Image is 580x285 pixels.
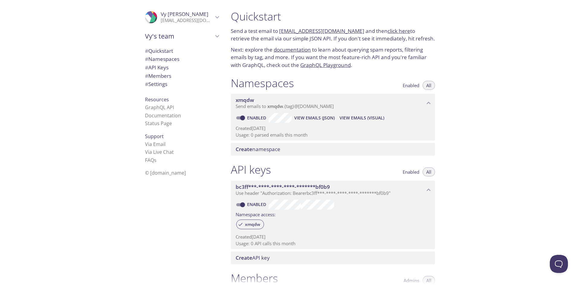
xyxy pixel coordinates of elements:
a: GraphQL API [145,104,174,111]
span: # [145,64,148,71]
button: View Emails (Visual) [337,113,387,123]
span: Namespaces [145,55,179,62]
span: Vy [PERSON_NAME] [161,11,208,17]
a: click here [388,27,410,34]
button: All [423,81,435,90]
a: documentation [274,46,311,53]
a: Documentation [145,112,181,119]
span: Support [145,133,164,140]
h1: Members [231,271,278,285]
span: Members [145,72,171,79]
span: API key [236,254,270,261]
div: Vy truong [140,7,224,27]
button: All [423,167,435,176]
iframe: Help Scout Beacon - Open [550,255,568,273]
span: View Emails (Visual) [340,114,384,122]
span: # [145,72,148,79]
label: Namespace access: [236,210,275,218]
h1: API keys [231,163,271,176]
a: Via Live Chat [145,149,174,155]
div: Vy's team [140,28,224,44]
div: Members [140,72,224,80]
span: API Keys [145,64,169,71]
div: Create API Key [231,252,435,264]
p: Send a test email to and then to retrieve the email via our simple JSON API. If you don't see it ... [231,27,435,43]
a: Status Page [145,120,172,127]
span: Create [236,146,252,153]
span: Create [236,254,252,261]
p: [EMAIL_ADDRESS][DOMAIN_NAME] [161,17,213,24]
div: Namespaces [140,55,224,63]
span: xmqdw [236,97,254,103]
button: Enabled [399,81,423,90]
div: xmqdw [236,220,264,229]
a: Enabled [246,201,269,207]
span: © [DOMAIN_NAME] [145,169,186,176]
button: Enabled [399,167,423,176]
a: Enabled [246,115,269,121]
span: # [145,55,148,62]
span: Quickstart [145,47,173,54]
div: API Keys [140,63,224,72]
span: xmqdw [241,222,264,227]
div: Create namespace [231,143,435,156]
div: xmqdw namespace [231,94,435,112]
div: Quickstart [140,47,224,55]
span: # [145,47,148,54]
span: Vy's team [145,32,213,40]
h1: Quickstart [231,10,435,23]
p: Created [DATE] [236,125,430,131]
span: Settings [145,81,167,87]
span: View Emails (JSON) [294,114,335,122]
div: Team Settings [140,80,224,88]
span: s [154,157,156,163]
h1: Namespaces [231,76,294,90]
span: Resources [145,96,169,103]
span: # [145,81,148,87]
span: Send emails to . {tag} @[DOMAIN_NAME] [236,103,334,109]
button: View Emails (JSON) [292,113,337,123]
a: GraphQL Playground [300,62,351,68]
a: Via Email [145,141,166,147]
p: Usage: 0 parsed emails this month [236,132,430,138]
span: namespace [236,146,280,153]
p: Next: explore the to learn about querying spam reports, filtering emails by tag, and more. If you... [231,46,435,69]
a: [EMAIL_ADDRESS][DOMAIN_NAME] [279,27,364,34]
p: Usage: 0 API calls this month [236,240,430,247]
span: xmqdw [267,103,283,109]
a: FAQ [145,157,156,163]
p: Created [DATE] [236,234,430,240]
